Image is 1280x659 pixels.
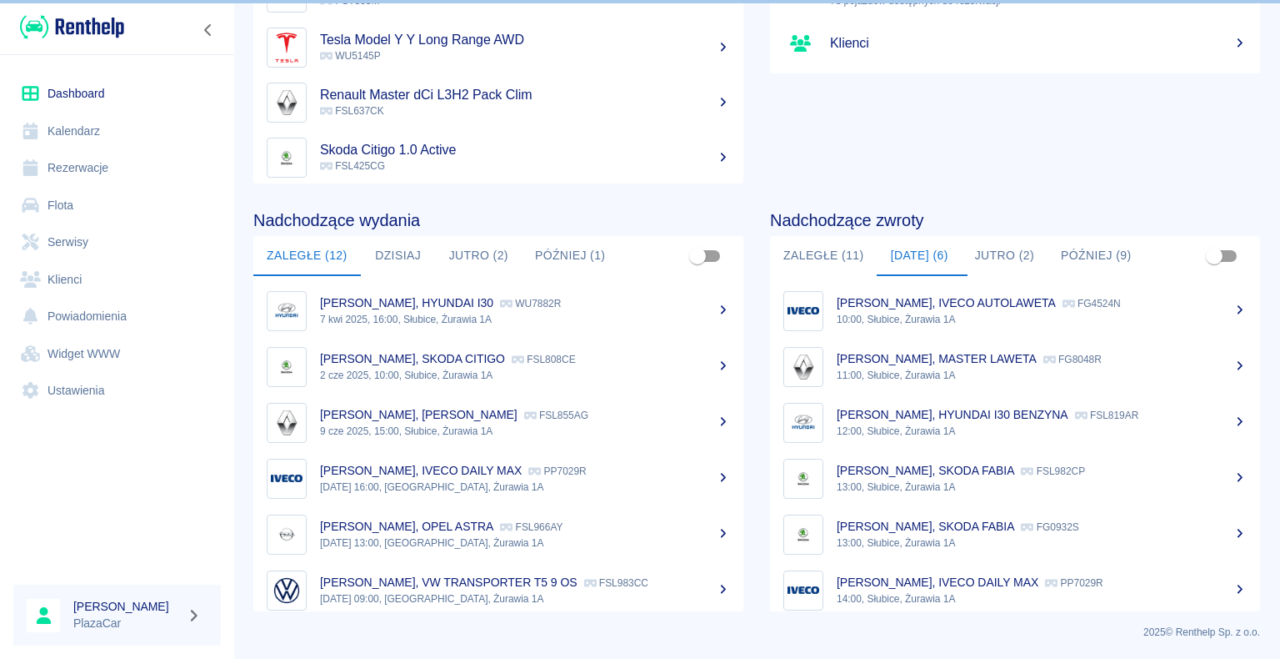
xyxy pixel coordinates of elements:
p: FSL982CP [1021,465,1085,477]
a: Image[PERSON_NAME], OPEL ASTRA FSL966AY[DATE] 13:00, [GEOGRAPHIC_DATA], Żurawia 1A [253,506,743,562]
span: WU5145P [320,50,381,62]
a: Rezerwacje [13,149,221,187]
p: 2025 © Renthelp Sp. z o.o. [253,625,1260,640]
img: Image [271,463,302,495]
a: Renthelp logo [13,13,124,41]
a: Image[PERSON_NAME], IVECO DAILY MAX PP7029R[DATE] 16:00, [GEOGRAPHIC_DATA], Żurawia 1A [253,450,743,506]
img: Image [787,351,819,383]
h5: Renault Master dCi L3H2 Pack Clim [320,87,730,103]
button: Później (9) [1047,236,1145,276]
p: [PERSON_NAME], SKODA FABIA [837,520,1014,533]
p: 2 cze 2025, 10:00, Słubice, Żurawia 1A [320,368,730,383]
img: Image [787,295,819,327]
button: Dzisiaj [361,236,436,276]
img: Image [271,575,302,606]
a: Image[PERSON_NAME], [PERSON_NAME] FSL855AG9 cze 2025, 15:00, Słubice, Żurawia 1A [253,395,743,450]
p: [PERSON_NAME], MASTER LAWETA [837,352,1037,365]
span: FSL425CG [320,160,385,172]
p: [PERSON_NAME], HYUNDAI I30 [320,296,493,309]
button: Później (1) [522,236,619,276]
a: Image[PERSON_NAME], SKODA CITIGO FSL808CE2 cze 2025, 10:00, Słubice, Żurawia 1A [253,339,743,395]
a: Serwisy [13,224,221,261]
img: Image [271,407,302,439]
p: FSL983CC [584,577,648,589]
span: FSL637CK [320,105,384,117]
a: ImageTesla Model Y Y Long Range AWD WU5145P [253,20,743,75]
h5: Skoda Citigo 1.0 Active [320,142,730,158]
img: Image [787,575,819,606]
button: Zwiń nawigację [196,19,221,41]
p: FSL966AY [500,521,562,533]
p: 9 cze 2025, 15:00, Słubice, Żurawia 1A [320,424,730,439]
p: 7 kwi 2025, 16:00, Słubice, Żurawia 1A [320,312,730,327]
p: FSL855AG [524,410,588,421]
a: Image[PERSON_NAME], HYUNDAI I30 BENZYNA FSL819AR12:00, Słubice, Żurawia 1A [770,395,1260,450]
h6: [PERSON_NAME] [73,598,180,615]
p: [PERSON_NAME], SKODA CITIGO [320,352,505,365]
a: Image[PERSON_NAME], HYUNDAI I30 WU7882R7 kwi 2025, 16:00, Słubice, Żurawia 1A [253,283,743,339]
p: [DATE] 09:00, [GEOGRAPHIC_DATA], Żurawia 1A [320,591,730,606]
p: PP7029R [1045,577,1102,589]
a: Image[PERSON_NAME], VW TRANSPORTER T5 9 OS FSL983CC[DATE] 09:00, [GEOGRAPHIC_DATA], Żurawia 1A [253,562,743,618]
img: Image [271,32,302,63]
h4: Nadchodzące wydania [253,210,743,230]
p: [DATE] 13:00, [GEOGRAPHIC_DATA], Żurawia 1A [320,536,730,551]
p: PP7029R [528,465,586,477]
a: ImageSkoda Citigo 1.0 Active FSL425CG [253,130,743,185]
button: [DATE] (6) [877,236,962,276]
h5: Klienci [830,35,1247,52]
img: Image [787,519,819,551]
a: ImageRenault Master dCi L3H2 Pack Clim FSL637CK [253,75,743,130]
p: [DATE] 16:00, [GEOGRAPHIC_DATA], Żurawia 1A [320,480,730,495]
a: Image[PERSON_NAME], IVECO AUTOLAWETA FG4524N10:00, Słubice, Żurawia 1A [770,283,1260,339]
p: 13:00, Słubice, Żurawia 1A [837,480,1247,495]
img: Renthelp logo [20,13,124,41]
a: Widget WWW [13,335,221,373]
p: [PERSON_NAME], IVECO DAILY MAX [320,464,522,477]
span: Pokaż przypisane tylko do mnie [1198,240,1230,272]
h5: Tesla Model Y Y Long Range AWD [320,32,730,48]
a: Image[PERSON_NAME], MASTER LAWETA FG8048R11:00, Słubice, Żurawia 1A [770,339,1260,395]
p: [PERSON_NAME], HYUNDAI I30 BENZYNA [837,408,1068,421]
button: Zaległe (11) [770,236,877,276]
p: 10:00, Słubice, Żurawia 1A [837,312,1247,327]
a: Klienci [13,261,221,299]
a: Flota [13,187,221,224]
p: [PERSON_NAME], [PERSON_NAME] [320,408,517,421]
h4: Nadchodzące zwroty [770,210,1260,230]
p: FG0932S [1021,521,1078,533]
img: Image [271,142,302,174]
p: FSL819AR [1075,410,1139,421]
p: [PERSON_NAME], IVECO AUTOLAWETA [837,296,1056,309]
p: [PERSON_NAME], VW TRANSPORTER T5 9 OS [320,576,577,589]
p: 11:00, Słubice, Żurawia 1A [837,368,1247,383]
p: WU7882R [500,298,561,309]
img: Image [271,351,302,383]
p: FG4524N [1062,298,1121,309]
a: Powiadomienia [13,298,221,335]
a: Ustawienia [13,372,221,410]
a: Image[PERSON_NAME], SKODA FABIA FSL982CP13:00, Słubice, Żurawia 1A [770,450,1260,506]
p: FSL808CE [512,354,576,365]
a: Dashboard [13,75,221,113]
img: Image [271,519,302,551]
button: Zaległe (12) [253,236,361,276]
a: Image[PERSON_NAME], SKODA FABIA FG0932S13:00, Słubice, Żurawia 1A [770,506,1260,562]
button: Jutro (2) [962,236,1047,276]
a: Klienci [770,20,1260,67]
p: 13:00, Słubice, Żurawia 1A [837,536,1247,551]
p: [PERSON_NAME], OPEL ASTRA [320,520,493,533]
p: 14:00, Słubice, Żurawia 1A [837,591,1247,606]
a: Kalendarz [13,113,221,150]
p: FG8048R [1043,354,1102,365]
img: Image [271,295,302,327]
p: PlazaCar [73,615,180,632]
button: Jutro (2) [436,236,522,276]
p: [PERSON_NAME], SKODA FABIA [837,464,1014,477]
img: Image [271,87,302,118]
a: Image[PERSON_NAME], IVECO DAILY MAX PP7029R14:00, Słubice, Żurawia 1A [770,562,1260,618]
p: [PERSON_NAME], IVECO DAILY MAX [837,576,1038,589]
img: Image [787,407,819,439]
img: Image [787,463,819,495]
p: 12:00, Słubice, Żurawia 1A [837,424,1247,439]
